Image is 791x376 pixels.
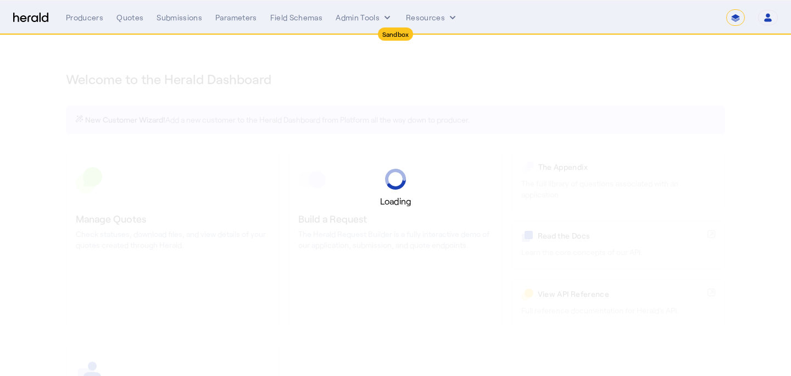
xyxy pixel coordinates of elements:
button: internal dropdown menu [336,12,393,23]
div: Parameters [215,12,257,23]
img: Herald Logo [13,13,48,23]
div: Submissions [157,12,202,23]
div: Sandbox [378,27,414,41]
div: Field Schemas [270,12,323,23]
div: Producers [66,12,103,23]
button: Resources dropdown menu [406,12,458,23]
div: Quotes [116,12,143,23]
